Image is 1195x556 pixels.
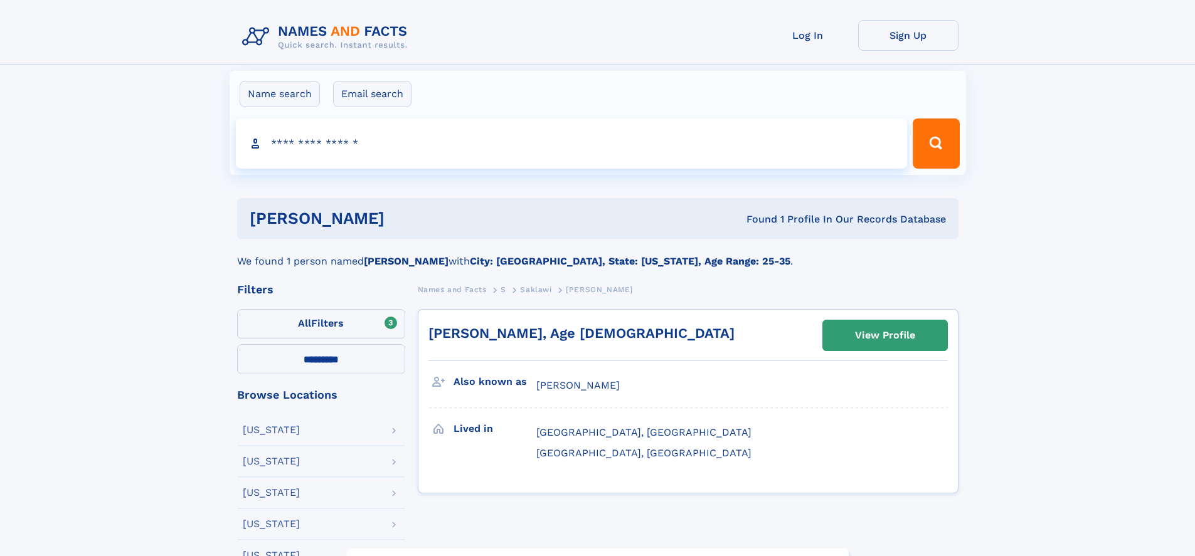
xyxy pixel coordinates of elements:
[243,519,300,529] div: [US_STATE]
[236,118,908,169] input: search input
[501,285,506,294] span: S
[364,255,449,267] b: [PERSON_NAME]
[536,379,620,391] span: [PERSON_NAME]
[237,309,405,339] label: Filters
[520,281,551,297] a: Saklawi
[913,118,959,169] button: Search Button
[298,317,311,329] span: All
[333,81,412,107] label: Email search
[565,212,946,226] div: Found 1 Profile In Our Records Database
[240,81,320,107] label: Name search
[454,418,536,439] h3: Lived in
[470,255,790,267] b: City: [GEOGRAPHIC_DATA], State: [US_STATE], Age Range: 25-35
[520,285,551,294] span: Saklawi
[566,285,633,294] span: [PERSON_NAME]
[536,447,752,459] span: [GEOGRAPHIC_DATA], [GEOGRAPHIC_DATA]
[823,320,947,350] a: View Profile
[855,321,915,350] div: View Profile
[428,325,735,341] a: [PERSON_NAME], Age [DEMOGRAPHIC_DATA]
[243,488,300,498] div: [US_STATE]
[250,211,566,226] h1: [PERSON_NAME]
[243,456,300,466] div: [US_STATE]
[536,426,752,438] span: [GEOGRAPHIC_DATA], [GEOGRAPHIC_DATA]
[418,281,487,297] a: Names and Facts
[243,425,300,435] div: [US_STATE]
[858,20,959,51] a: Sign Up
[758,20,858,51] a: Log In
[454,371,536,392] h3: Also known as
[237,389,405,401] div: Browse Locations
[501,281,506,297] a: S
[237,239,959,269] div: We found 1 person named with .
[237,284,405,295] div: Filters
[237,20,418,54] img: Logo Names and Facts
